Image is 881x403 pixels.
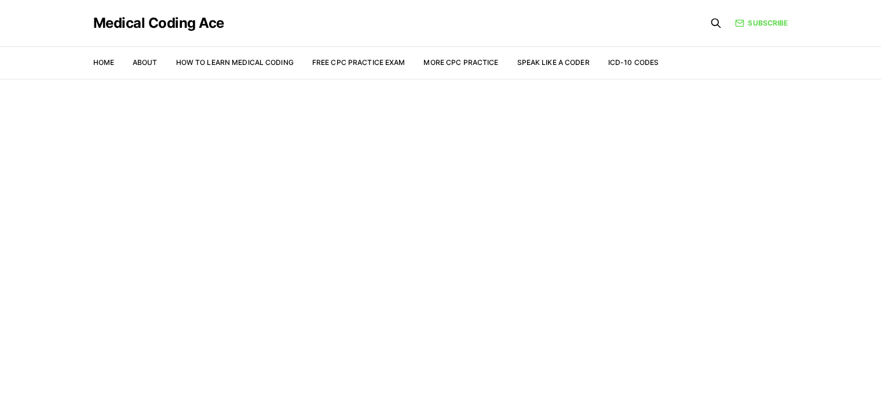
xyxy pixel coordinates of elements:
a: Medical Coding Ace [93,16,224,30]
a: About [133,58,158,67]
a: ICD-10 Codes [608,58,659,67]
a: Free CPC Practice Exam [312,58,405,67]
a: Subscribe [735,18,788,28]
a: More CPC Practice [423,58,498,67]
a: How to Learn Medical Coding [176,58,294,67]
a: Home [93,58,114,67]
a: Speak Like a Coder [517,58,590,67]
